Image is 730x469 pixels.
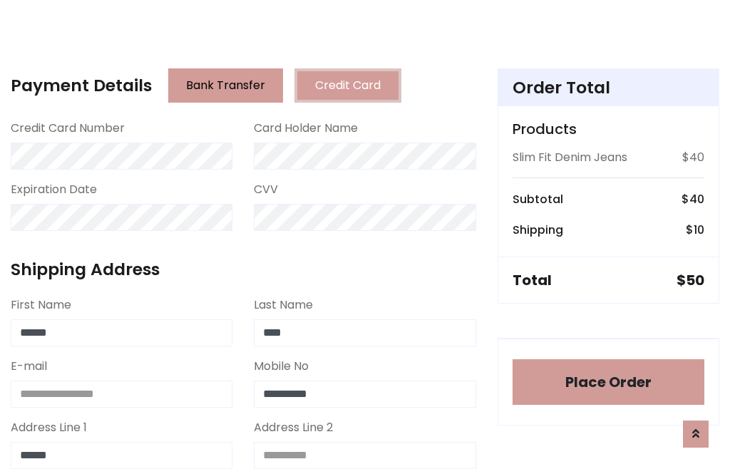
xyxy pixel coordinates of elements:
[11,297,71,314] label: First Name
[294,68,401,103] button: Credit Card
[513,223,563,237] h6: Shipping
[11,181,97,198] label: Expiration Date
[168,68,283,103] button: Bank Transfer
[682,192,704,206] h6: $
[254,358,309,375] label: Mobile No
[11,259,476,279] h4: Shipping Address
[254,297,313,314] label: Last Name
[11,358,47,375] label: E-mail
[11,76,152,96] h4: Payment Details
[513,272,552,289] h5: Total
[513,149,627,166] p: Slim Fit Denim Jeans
[689,191,704,207] span: 40
[11,419,87,436] label: Address Line 1
[11,120,125,137] label: Credit Card Number
[254,419,333,436] label: Address Line 2
[686,223,704,237] h6: $
[677,272,704,289] h5: $
[694,222,704,238] span: 10
[682,149,704,166] p: $40
[513,192,563,206] h6: Subtotal
[686,270,704,290] span: 50
[513,78,704,98] h4: Order Total
[513,120,704,138] h5: Products
[513,359,704,405] button: Place Order
[254,120,358,137] label: Card Holder Name
[254,181,278,198] label: CVV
